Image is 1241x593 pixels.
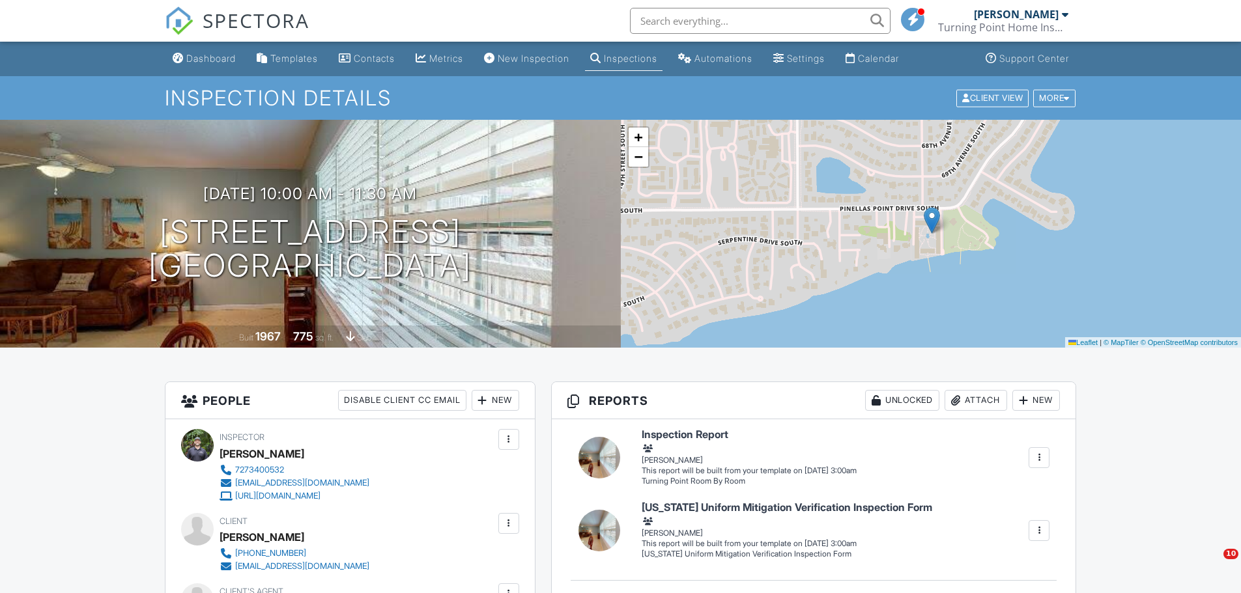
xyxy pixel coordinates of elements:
[235,491,321,501] div: [URL][DOMAIN_NAME]
[787,53,825,64] div: Settings
[840,47,904,71] a: Calendar
[338,390,466,411] div: Disable Client CC Email
[642,515,932,538] div: [PERSON_NAME]
[1197,549,1228,580] iframe: Intercom live chat
[865,390,939,411] div: Unlocked
[354,53,395,64] div: Contacts
[220,516,248,526] span: Client
[1012,390,1060,411] div: New
[634,129,642,145] span: +
[642,502,932,514] h6: [US_STATE] Uniform Mitigation Verification Inspection Form
[642,476,857,487] div: Turning Point Room By Room
[220,444,304,463] div: [PERSON_NAME]
[235,465,284,475] div: 7273400532
[235,548,306,559] div: [PHONE_NUMBER]
[165,87,1077,109] h1: Inspection Details
[1141,338,1238,346] a: © OpenStreetMap contributors
[186,53,236,64] div: Dashboard
[472,390,519,411] div: New
[165,18,309,45] a: SPECTORA
[938,21,1068,34] div: Turning Point Home Inspections
[768,47,830,71] a: Settings
[334,47,400,71] a: Contacts
[955,92,1032,102] a: Client View
[165,7,193,35] img: The Best Home Inspection Software - Spectora
[642,465,857,476] div: This report will be built from your template on [DATE] 3:00am
[634,148,642,165] span: −
[239,333,253,342] span: Built
[251,47,323,71] a: Templates
[498,53,569,64] div: New Inspection
[945,390,1007,411] div: Attach
[673,47,758,71] a: Automations (Basic)
[999,53,1069,64] div: Support Center
[165,382,535,419] h3: People
[642,442,857,465] div: [PERSON_NAME]
[1100,338,1102,346] span: |
[924,207,940,234] img: Marker
[220,490,369,503] a: [URL][DOMAIN_NAME]
[220,527,304,547] div: [PERSON_NAME]
[235,478,369,488] div: [EMAIL_ADDRESS][DOMAIN_NAME]
[410,47,468,71] a: Metrics
[167,47,241,71] a: Dashboard
[694,53,752,64] div: Automations
[220,432,264,442] span: Inspector
[630,8,891,34] input: Search everything...
[629,128,648,147] a: Zoom in
[255,329,281,343] div: 1967
[642,429,857,441] h6: Inspection Report
[220,560,369,573] a: [EMAIL_ADDRESS][DOMAIN_NAME]
[479,47,575,71] a: New Inspection
[1104,338,1139,346] a: © MapTiler
[203,7,309,34] span: SPECTORA
[220,547,369,560] a: [PHONE_NUMBER]
[629,147,648,167] a: Zoom out
[552,382,1076,419] h3: Reports
[149,215,472,284] h1: [STREET_ADDRESS] [GEOGRAPHIC_DATA]
[1033,89,1076,107] div: More
[235,561,369,572] div: [EMAIL_ADDRESS][DOMAIN_NAME]
[980,47,1074,71] a: Support Center
[974,8,1059,21] div: [PERSON_NAME]
[1068,338,1098,346] a: Leaflet
[956,89,1029,107] div: Client View
[429,53,463,64] div: Metrics
[604,53,657,64] div: Inspections
[315,333,334,342] span: sq. ft.
[293,329,313,343] div: 775
[220,463,369,476] a: 7273400532
[585,47,663,71] a: Inspections
[357,333,371,342] span: slab
[642,538,932,549] div: This report will be built from your template on [DATE] 3:00am
[642,549,932,560] div: [US_STATE] Uniform Mitigation Verification Inspection Form
[203,185,417,202] h3: [DATE] 10:00 am - 11:30 am
[220,476,369,490] a: [EMAIL_ADDRESS][DOMAIN_NAME]
[270,53,318,64] div: Templates
[858,53,899,64] div: Calendar
[1223,549,1238,559] span: 10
